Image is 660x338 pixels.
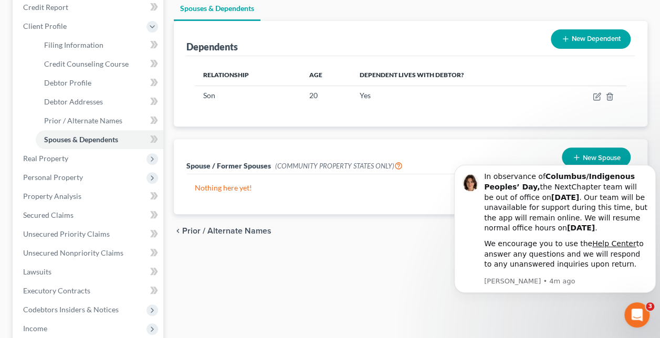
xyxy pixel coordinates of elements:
[44,78,91,87] span: Debtor Profile
[36,36,163,55] a: Filing Information
[23,286,90,295] span: Executory Contracts
[23,229,110,238] span: Unsecured Priority Claims
[182,227,271,235] span: Prior / Alternate Names
[15,206,163,225] a: Secured Claims
[36,55,163,73] a: Credit Counseling Course
[646,302,654,311] span: 3
[36,92,163,111] a: Debtor Addresses
[23,210,74,219] span: Secured Claims
[23,154,68,163] span: Real Property
[44,97,103,106] span: Debtor Addresses
[36,130,163,149] a: Spouses & Dependents
[15,244,163,262] a: Unsecured Nonpriority Claims
[300,86,351,105] td: 20
[44,59,129,68] span: Credit Counseling Course
[15,187,163,206] a: Property Analysis
[23,267,51,276] span: Lawsuits
[275,162,403,170] span: (COMMUNITY PROPERTY STATES ONLY)
[36,73,163,92] a: Debtor Profile
[195,86,300,105] td: Son
[624,302,649,328] iframe: Intercom live chat
[23,248,123,257] span: Unsecured Nonpriority Claims
[195,183,626,193] p: Nothing here yet!
[44,135,118,144] span: Spouses & Dependents
[23,173,83,182] span: Personal Property
[562,147,631,167] button: New Spouse
[44,116,122,125] span: Prior / Alternate Names
[351,86,556,105] td: Yes
[195,65,300,86] th: Relationship
[23,3,68,12] span: Credit Report
[551,29,631,49] button: New Dependent
[450,152,660,333] iframe: Intercom notifications message
[23,324,47,333] span: Income
[36,111,163,130] a: Prior / Alternate Names
[300,65,351,86] th: Age
[15,225,163,244] a: Unsecured Priority Claims
[23,192,81,200] span: Property Analysis
[351,65,556,86] th: Dependent lives with debtor?
[23,22,67,30] span: Client Profile
[186,40,238,53] div: Dependents
[174,227,271,235] button: chevron_left Prior / Alternate Names
[174,227,182,235] i: chevron_left
[23,305,119,314] span: Codebtors Insiders & Notices
[44,40,103,49] span: Filing Information
[15,262,163,281] a: Lawsuits
[15,281,163,300] a: Executory Contracts
[186,161,271,170] span: Spouse / Former Spouses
